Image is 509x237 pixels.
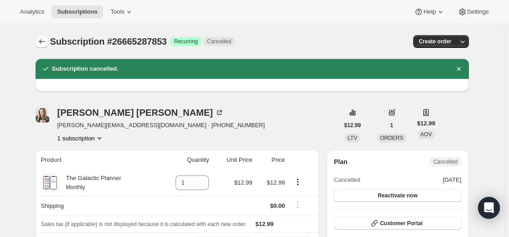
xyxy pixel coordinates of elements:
span: $12.99 [417,119,436,128]
span: Cancelled [334,175,360,185]
span: $12.99 [344,122,361,129]
span: Tools [110,8,125,15]
button: $12.99 [339,119,367,132]
span: AOV [421,131,432,138]
span: Help [423,8,436,15]
span: Claudine Drees [36,108,50,123]
div: Open Intercom Messenger [478,197,500,219]
small: Monthly [66,184,85,191]
span: Analytics [20,8,44,15]
span: Recurring [174,38,198,45]
span: 1 [390,122,394,129]
button: Subscriptions [36,35,48,48]
th: Product [36,150,158,170]
span: Customer Portal [380,220,422,227]
span: Settings [467,8,489,15]
button: Product actions [57,134,104,143]
button: Settings [452,5,494,18]
span: [DATE] [443,175,462,185]
h2: Subscription cancelled. [52,64,119,73]
span: $12.99 [255,221,274,227]
th: Shipping [36,196,158,216]
button: Help [409,5,450,18]
button: Product actions [291,177,305,187]
span: Create order [419,38,451,45]
span: Cancelled [433,158,457,165]
div: [PERSON_NAME] [PERSON_NAME] [57,108,224,117]
th: Price [255,150,288,170]
img: product img [42,174,58,192]
button: Reactivate now [334,189,461,202]
span: Reactivate now [378,192,417,199]
span: $12.99 [267,179,285,186]
span: [PERSON_NAME][EMAIL_ADDRESS][DOMAIN_NAME] · [PHONE_NUMBER] [57,121,265,130]
span: $0.00 [270,202,285,209]
span: ORDERS [380,135,403,141]
button: Tools [105,5,139,18]
button: Customer Portal [334,217,461,230]
h2: Plan [334,157,348,166]
th: Unit Price [212,150,255,170]
button: Create order [413,35,457,48]
button: Subscriptions [52,5,103,18]
span: Subscription #26665287853 [50,36,167,46]
div: The Galactic Planner [59,174,121,192]
th: Quantity [158,150,212,170]
span: $12.99 [234,179,252,186]
span: Sales tax (if applicable) is not displayed because it is calculated with each new order. [41,221,247,227]
span: Subscriptions [57,8,98,15]
button: Shipping actions [291,200,305,210]
button: Analytics [15,5,50,18]
button: Dismiss notification [452,62,465,75]
span: LTV [348,135,357,141]
span: Cancelled [207,38,231,45]
button: 1 [385,119,399,132]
